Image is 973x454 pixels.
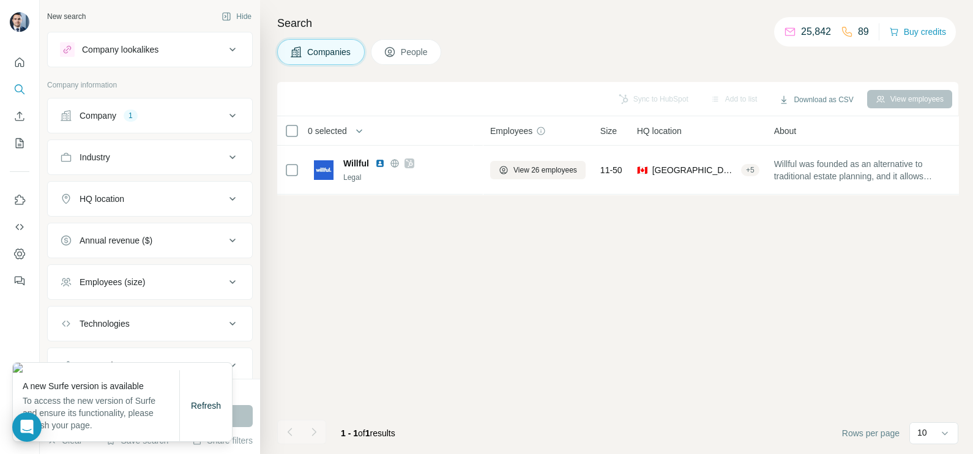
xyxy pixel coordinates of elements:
[277,15,958,32] h4: Search
[10,105,29,127] button: Enrich CSV
[858,24,869,39] p: 89
[10,216,29,238] button: Use Surfe API
[48,226,252,255] button: Annual revenue ($)
[375,158,385,168] img: LinkedIn logo
[358,428,365,438] span: of
[10,12,29,32] img: Avatar
[801,24,831,39] p: 25,842
[80,234,152,247] div: Annual revenue ($)
[652,164,736,176] span: [GEOGRAPHIC_DATA], [GEOGRAPHIC_DATA]
[48,351,252,380] button: Keywords
[341,428,395,438] span: results
[10,78,29,100] button: Search
[637,125,682,137] span: HQ location
[600,164,622,176] span: 11-50
[741,165,759,176] div: + 5
[10,132,29,154] button: My lists
[600,125,617,137] span: Size
[341,428,358,438] span: 1 - 1
[314,160,334,180] img: Logo of Willful
[917,426,927,439] p: 10
[307,46,352,58] span: Companies
[637,164,647,176] span: 🇨🇦
[343,172,475,183] div: Legal
[124,110,138,121] div: 1
[23,395,179,431] p: To access the new version of Surfe and ensure its functionality, please refresh your page.
[10,243,29,265] button: Dashboard
[80,151,110,163] div: Industry
[343,157,369,169] span: Willful
[47,80,253,91] p: Company information
[774,158,955,182] span: Willful was founded as an alternative to traditional estate planning, and it allows [DEMOGRAPHIC_...
[80,276,145,288] div: Employees (size)
[47,11,86,22] div: New search
[13,363,232,373] img: 8d8e74b8-8242-4385-afaa-84c111860715
[80,193,124,205] div: HQ location
[490,125,532,137] span: Employees
[213,7,260,26] button: Hide
[401,46,429,58] span: People
[842,427,900,439] span: Rows per page
[12,412,42,442] div: Open Intercom Messenger
[889,23,946,40] button: Buy credits
[48,143,252,172] button: Industry
[48,35,252,64] button: Company lookalikes
[23,380,179,392] p: A new Surfe version is available
[513,165,577,176] span: View 26 employees
[48,184,252,214] button: HQ location
[308,125,347,137] span: 0 selected
[82,43,158,56] div: Company lookalikes
[490,161,586,179] button: View 26 employees
[10,51,29,73] button: Quick start
[48,309,252,338] button: Technologies
[770,91,862,109] button: Download as CSV
[80,110,116,122] div: Company
[80,359,117,371] div: Keywords
[10,189,29,211] button: Use Surfe on LinkedIn
[10,270,29,292] button: Feedback
[774,125,797,137] span: About
[80,318,130,330] div: Technologies
[48,101,252,130] button: Company1
[48,267,252,297] button: Employees (size)
[182,395,229,417] button: Refresh
[191,401,221,411] span: Refresh
[365,428,370,438] span: 1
